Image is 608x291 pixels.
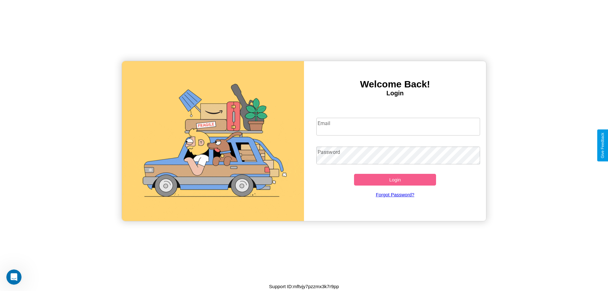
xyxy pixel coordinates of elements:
[304,90,486,97] h4: Login
[304,79,486,90] h3: Welcome Back!
[354,174,436,186] button: Login
[269,282,339,291] p: Support ID: mftvjy7pzzmx3k7r9pp
[600,133,605,158] div: Give Feedback
[313,186,477,204] a: Forgot Password?
[6,269,22,285] iframe: Intercom live chat
[122,61,304,221] img: gif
